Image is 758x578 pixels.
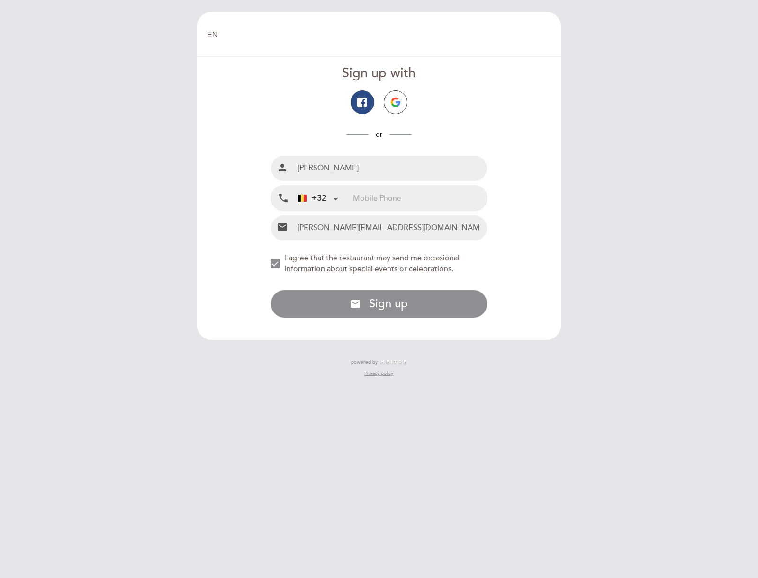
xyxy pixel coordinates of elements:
a: Privacy policy [364,370,393,377]
span: or [369,131,389,139]
i: email [277,222,288,233]
div: +32 [298,192,326,205]
input: Mobile Phone [353,186,487,211]
span: Sign up [369,297,408,311]
img: MEITRE [380,360,407,365]
input: Name and surname [294,156,487,181]
i: person [277,162,288,173]
i: local_phone [278,192,289,204]
span: powered by [351,359,378,365]
div: Sign up with [271,64,488,83]
input: Email [294,215,487,240]
button: email Sign up [271,290,488,318]
md-checkbox: NEW_MODAL_AGREE_RESTAURANT_SEND_OCCASIONAL_INFO [271,253,488,275]
a: powered by [351,359,407,365]
i: email [350,298,361,310]
img: icon-google.png [391,98,400,107]
span: I agree that the restaurant may send me occasional information about special events or celebrations. [285,253,460,274]
div: Belgium (België): +32 [294,186,342,210]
